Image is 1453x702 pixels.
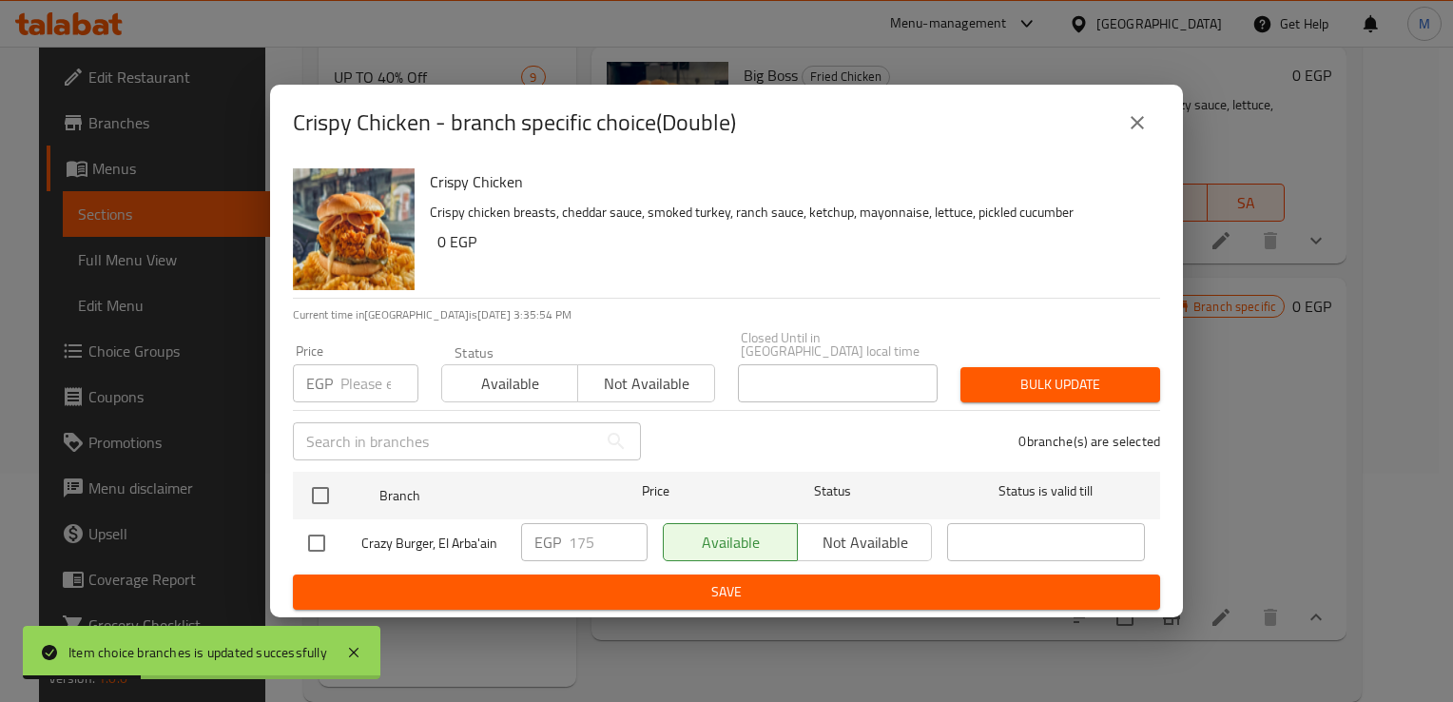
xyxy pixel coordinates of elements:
[577,364,714,402] button: Not available
[340,364,418,402] input: Please enter price
[947,479,1145,503] span: Status is valid till
[379,484,577,508] span: Branch
[976,373,1145,397] span: Bulk update
[450,370,571,398] span: Available
[293,107,736,138] h2: Crispy Chicken - branch specific choice(Double)
[308,580,1145,604] span: Save
[293,575,1160,610] button: Save
[441,364,578,402] button: Available
[592,479,719,503] span: Price
[293,422,597,460] input: Search in branches
[306,372,333,395] p: EGP
[293,306,1160,323] p: Current time in [GEOGRAPHIC_DATA] is [DATE] 3:35:54 PM
[430,201,1145,224] p: Crispy chicken breasts, cheddar sauce, smoked turkey, ranch sauce, ketchup, mayonnaise, lettuce, ...
[437,228,1145,255] h6: 0 EGP
[361,532,506,556] span: Crazy Burger, El Arba'ain
[1018,432,1160,451] p: 0 branche(s) are selected
[586,370,707,398] span: Not available
[430,168,1145,195] h6: Crispy Chicken
[734,479,932,503] span: Status
[534,531,561,554] p: EGP
[293,168,415,290] img: Crispy Chicken
[960,367,1160,402] button: Bulk update
[68,642,327,663] div: Item choice branches is updated successfully
[569,523,648,561] input: Please enter price
[1114,100,1160,146] button: close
